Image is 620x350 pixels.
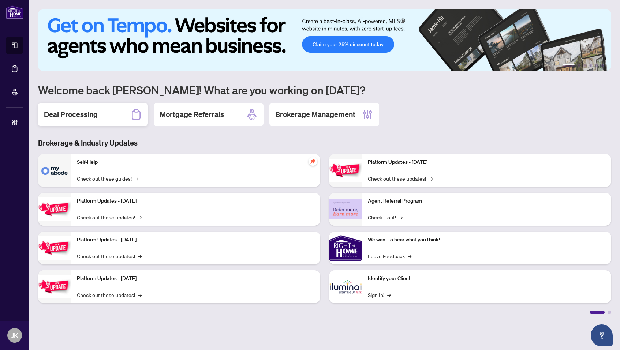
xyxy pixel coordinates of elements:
a: Sign In!→ [368,291,391,299]
button: 6 [601,64,604,67]
img: logo [6,5,23,19]
a: Leave Feedback→ [368,252,411,260]
span: pushpin [309,157,317,166]
button: 1 [563,64,575,67]
p: Platform Updates - [DATE] [77,275,314,283]
button: 5 [595,64,598,67]
img: Slide 0 [38,9,611,71]
img: Platform Updates - July 8, 2025 [38,275,71,298]
button: 4 [589,64,592,67]
a: Check it out!→ [368,213,403,221]
img: Agent Referral Program [329,199,362,219]
p: Agent Referral Program [368,197,605,205]
span: → [135,174,138,182]
span: → [387,291,391,299]
img: Platform Updates - June 23, 2025 [329,159,362,182]
a: Check out these updates!→ [368,174,433,182]
a: Check out these guides!→ [77,174,138,182]
span: → [408,252,411,260]
a: Check out these updates!→ [77,252,142,260]
p: Self-Help [77,158,314,166]
img: Platform Updates - July 21, 2025 [38,236,71,259]
span: JK [11,330,18,340]
h1: Welcome back [PERSON_NAME]! What are you working on [DATE]? [38,83,611,97]
img: Identify your Client [329,270,362,303]
p: Platform Updates - [DATE] [77,236,314,244]
button: Open asap [591,324,613,346]
p: We want to hear what you think! [368,236,605,244]
button: 3 [583,64,586,67]
h3: Brokerage & Industry Updates [38,138,611,148]
a: Check out these updates!→ [77,213,142,221]
h2: Brokerage Management [275,109,355,120]
span: → [138,291,142,299]
p: Identify your Client [368,275,605,283]
h2: Mortgage Referrals [160,109,224,120]
span: → [429,174,433,182]
h2: Deal Processing [44,109,98,120]
span: → [138,252,142,260]
img: Platform Updates - September 16, 2025 [38,197,71,221]
span: → [399,213,403,221]
span: → [138,213,142,221]
p: Platform Updates - [DATE] [368,158,605,166]
p: Platform Updates - [DATE] [77,197,314,205]
img: Self-Help [38,154,71,187]
button: 2 [578,64,580,67]
a: Check out these updates!→ [77,291,142,299]
img: We want to hear what you think! [329,232,362,264]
